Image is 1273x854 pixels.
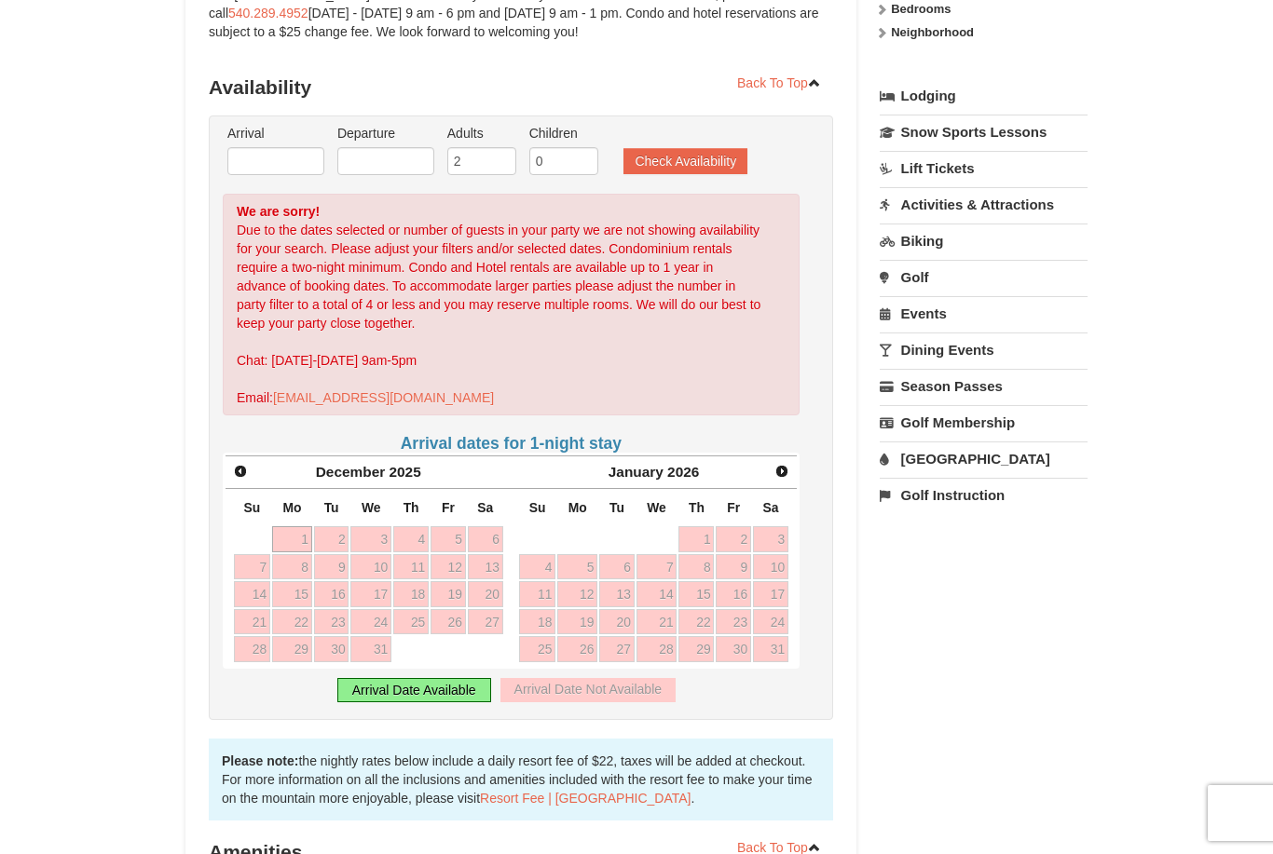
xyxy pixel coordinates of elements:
[227,124,324,142] label: Arrival
[519,636,555,662] a: 25
[272,609,312,635] a: 22
[237,204,320,219] strong: We are sorry!
[350,636,391,662] a: 31
[223,194,800,415] div: Due to the dates selected or number of guests in your party we are not showing availability for y...
[753,526,788,552] a: 3
[227,458,253,484] a: Prev
[272,526,312,552] a: 1
[599,609,635,635] a: 20
[272,636,312,662] a: 29
[350,526,391,552] a: 3
[557,581,597,607] a: 12
[725,69,833,97] a: Back To Top
[223,434,800,453] h4: Arrival dates for 1-night stay
[599,554,635,580] a: 6
[636,636,678,662] a: 28
[404,500,419,515] span: Thursday
[337,124,434,142] label: Departure
[599,581,635,607] a: 13
[393,609,429,635] a: 25
[431,554,466,580] a: 12
[314,636,349,662] a: 30
[234,609,270,635] a: 21
[716,526,751,552] a: 2
[891,25,974,39] strong: Neighborhood
[519,609,555,635] a: 18
[753,581,788,607] a: 17
[337,678,491,702] div: Arrival Date Available
[568,500,587,515] span: Monday
[557,554,597,580] a: 5
[468,609,503,635] a: 27
[678,554,714,580] a: 8
[447,124,516,142] label: Adults
[393,581,429,607] a: 18
[689,500,705,515] span: Thursday
[431,581,466,607] a: 19
[678,609,714,635] a: 22
[350,581,391,607] a: 17
[716,609,751,635] a: 23
[678,636,714,662] a: 29
[880,369,1088,403] a: Season Passes
[519,581,555,607] a: 11
[431,526,466,552] a: 5
[393,526,429,552] a: 4
[727,500,740,515] span: Friday
[431,609,466,635] a: 26
[753,554,788,580] a: 10
[667,464,699,480] span: 2026
[678,581,714,607] a: 15
[234,581,270,607] a: 14
[519,554,555,580] a: 4
[500,678,676,702] div: Arrival Date Not Available
[636,609,678,635] a: 21
[316,464,385,480] span: December
[753,636,788,662] a: 31
[389,464,420,480] span: 2025
[228,6,308,20] a: 540.289.4952
[480,791,691,806] a: Resort Fee | [GEOGRAPHIC_DATA]
[891,2,951,16] strong: Bedrooms
[209,69,833,106] h3: Availability
[393,554,429,580] a: 11
[880,224,1088,258] a: Biking
[557,636,597,662] a: 26
[362,500,381,515] span: Wednesday
[599,636,635,662] a: 27
[234,636,270,662] a: 28
[636,554,678,580] a: 7
[716,581,751,607] a: 16
[880,296,1088,331] a: Events
[477,500,493,515] span: Saturday
[272,581,312,607] a: 15
[880,151,1088,185] a: Lift Tickets
[880,332,1088,367] a: Dining Events
[609,500,624,515] span: Tuesday
[442,500,455,515] span: Friday
[763,500,779,515] span: Saturday
[468,526,503,552] a: 6
[243,500,260,515] span: Sunday
[880,79,1088,113] a: Lodging
[529,124,598,142] label: Children
[678,526,714,552] a: 1
[324,500,339,515] span: Tuesday
[557,609,597,635] a: 19
[716,554,751,580] a: 9
[272,554,312,580] a: 8
[880,441,1088,476] a: [GEOGRAPHIC_DATA]
[468,554,503,580] a: 13
[880,115,1088,149] a: Snow Sports Lessons
[769,458,795,484] a: Next
[880,187,1088,222] a: Activities & Attractions
[350,609,391,635] a: 24
[623,148,747,174] button: Check Availability
[222,753,298,768] strong: Please note:
[880,478,1088,512] a: Golf Instruction
[753,609,788,635] a: 24
[880,260,1088,294] a: Golf
[609,464,664,480] span: January
[350,554,391,580] a: 10
[314,526,349,552] a: 2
